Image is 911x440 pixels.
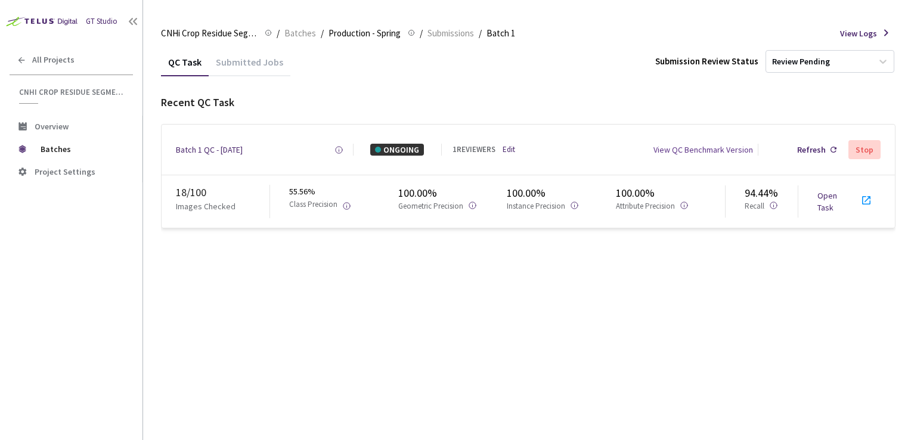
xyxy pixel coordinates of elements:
[840,27,877,39] span: View Logs
[398,201,463,212] p: Geometric Precision
[86,16,117,27] div: GT Studio
[161,56,209,76] div: QC Task
[176,200,236,212] p: Images Checked
[817,190,837,213] a: Open Task
[479,26,482,41] li: /
[616,201,675,212] p: Attribute Precision
[289,185,398,218] div: 55.56%
[329,26,401,41] span: Production - Spring
[321,26,324,41] li: /
[284,26,316,41] span: Batches
[745,185,798,201] div: 94.44%
[453,144,495,156] div: 1 REVIEWERS
[176,185,269,200] div: 18 / 100
[32,55,75,65] span: All Projects
[370,144,424,156] div: ONGOING
[507,185,616,201] div: 100.00%
[277,26,280,41] li: /
[35,121,69,132] span: Overview
[398,185,507,201] div: 100.00%
[797,144,826,156] div: Refresh
[209,56,290,76] div: Submitted Jobs
[655,55,758,67] div: Submission Review Status
[425,26,476,39] a: Submissions
[176,144,243,156] a: Batch 1 QC - [DATE]
[745,201,764,212] p: Recall
[427,26,474,41] span: Submissions
[420,26,423,41] li: /
[856,145,873,154] div: Stop
[161,95,895,110] div: Recent QC Task
[282,26,318,39] a: Batches
[507,201,565,212] p: Instance Precision
[19,87,126,97] span: CNHi Crop Residue Segmentation
[35,166,95,177] span: Project Settings
[503,144,515,156] a: Edit
[653,144,753,156] div: View QC Benchmark Version
[161,26,258,41] span: CNHi Crop Residue Segmentation
[289,199,337,212] p: Class Precision
[616,185,725,201] div: 100.00%
[41,137,122,161] span: Batches
[487,26,515,41] span: Batch 1
[772,56,830,67] div: Review Pending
